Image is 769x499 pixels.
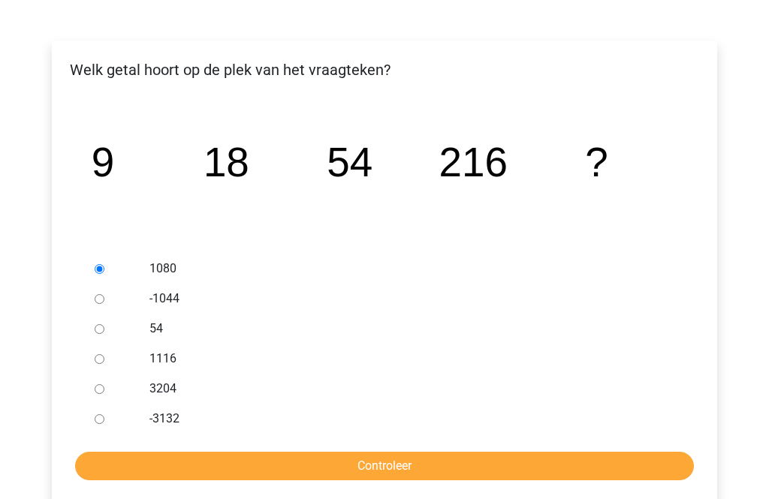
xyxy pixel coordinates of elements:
tspan: ? [585,140,608,186]
input: Controleer [75,452,694,481]
tspan: 216 [439,140,507,186]
label: 3204 [149,380,669,398]
label: 1080 [149,260,669,278]
label: -1044 [149,290,669,308]
tspan: 9 [92,140,114,186]
p: Welk getal hoort op de plek van het vraagteken? [64,59,705,82]
label: -3132 [149,410,669,428]
label: 1116 [149,350,669,368]
label: 54 [149,320,669,338]
tspan: 18 [204,140,249,186]
tspan: 54 [327,140,372,186]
